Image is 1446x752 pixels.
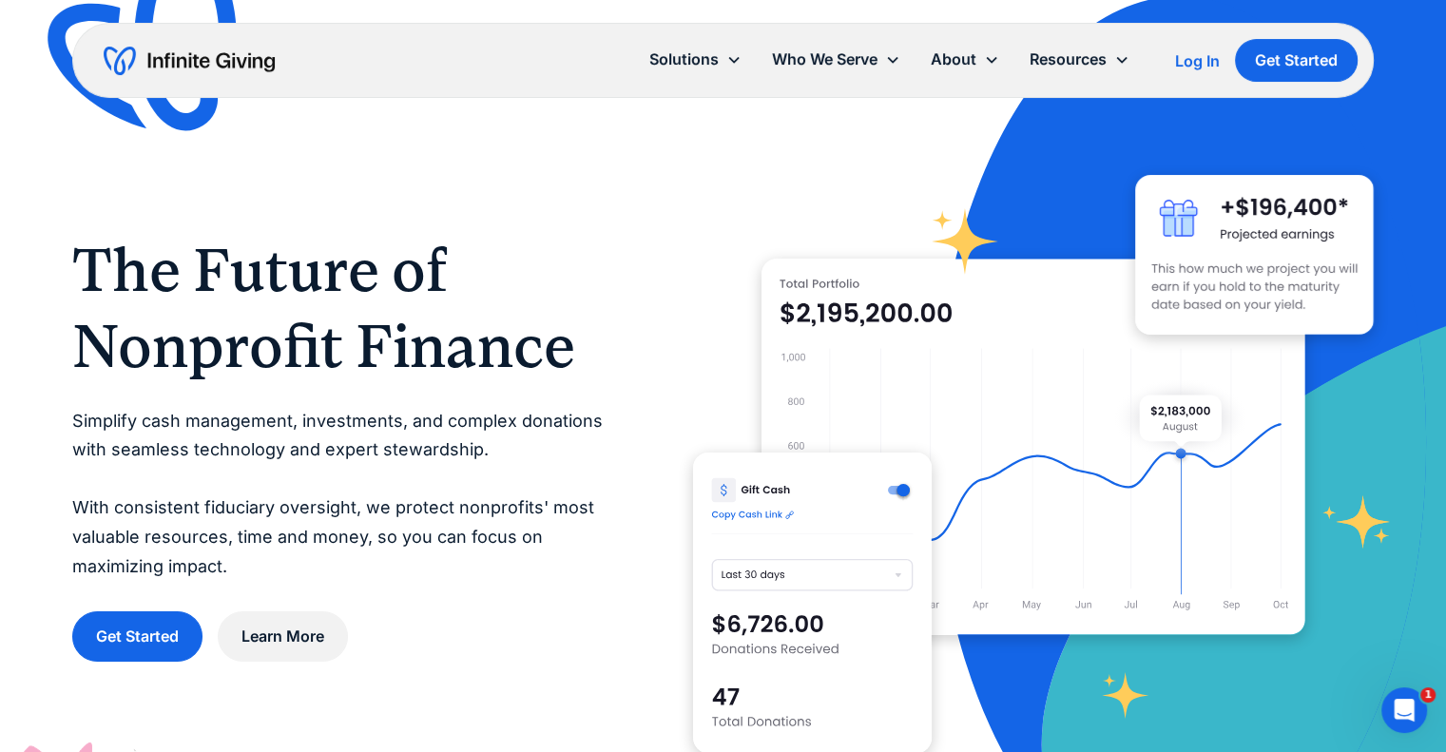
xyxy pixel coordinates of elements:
[72,232,617,384] h1: The Future of Nonprofit Finance
[757,39,916,80] div: Who We Serve
[104,46,275,76] a: home
[1175,53,1220,68] div: Log In
[931,47,976,72] div: About
[218,611,348,662] a: Learn More
[916,39,1014,80] div: About
[1322,495,1391,549] img: fundraising star
[649,47,719,72] div: Solutions
[72,407,617,582] p: Simplify cash management, investments, and complex donations with seamless technology and expert ...
[1030,47,1107,72] div: Resources
[1381,687,1427,733] iframe: Intercom live chat
[634,39,757,80] div: Solutions
[762,259,1306,635] img: nonprofit donation platform
[72,611,202,662] a: Get Started
[1014,39,1145,80] div: Resources
[1175,49,1220,72] a: Log In
[1235,39,1358,82] a: Get Started
[1420,687,1436,703] span: 1
[772,47,877,72] div: Who We Serve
